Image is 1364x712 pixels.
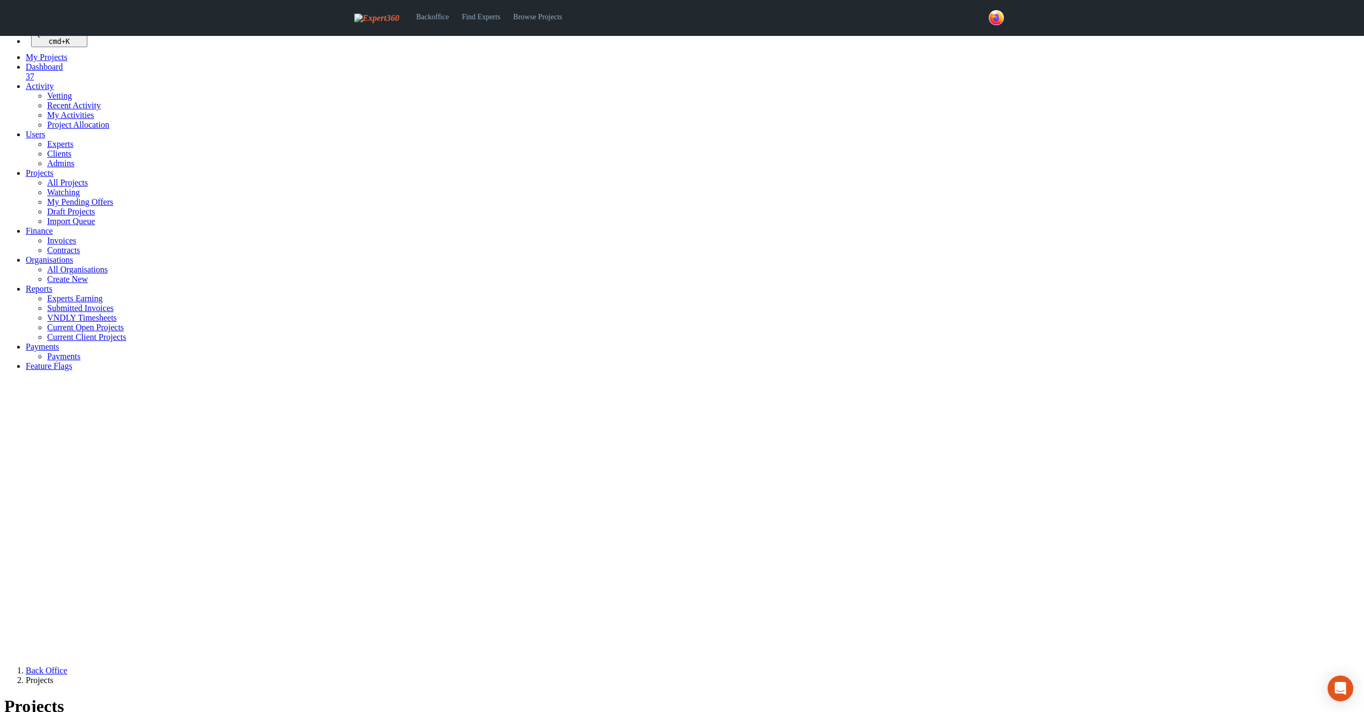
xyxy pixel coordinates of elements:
a: Submitted Invoices [47,303,114,313]
div: + [35,38,83,46]
a: All Projects [47,178,88,187]
a: Activity [26,81,54,91]
a: Organisations [26,255,73,264]
button: Quick search... cmd+K [31,28,87,47]
a: My Projects [26,53,68,62]
a: All Organisations [47,265,108,274]
span: 37 [26,72,34,81]
a: Recent Activity [47,101,101,110]
kbd: K [65,38,70,46]
a: Admins [47,159,74,168]
img: 43c7540e-2bad-45db-b78b-6a21b27032e5-normal.png [989,10,1004,25]
a: Payments [26,342,59,351]
div: Open Intercom Messenger [1328,676,1353,701]
span: Dashboard [26,62,63,71]
a: Watching [47,188,80,197]
a: Clients [47,149,71,158]
a: Reports [26,284,53,293]
a: Feature Flags [26,361,72,370]
a: Current Client Projects [47,332,126,342]
a: Back Office [26,666,67,675]
img: Expert360 [354,13,399,23]
kbd: cmd [48,38,61,46]
a: Invoices [47,236,76,245]
a: Project Allocation [47,120,109,129]
a: Experts Earning [47,294,103,303]
a: My Activities [47,110,94,120]
a: Import Queue [47,217,95,226]
a: Finance [26,226,53,235]
a: Payments [47,352,80,361]
a: Draft Projects [47,207,95,216]
a: Current Open Projects [47,323,124,332]
a: Projects [26,168,54,177]
a: Dashboard 37 [26,62,1360,81]
a: Users [26,130,45,139]
a: VNDLY Timesheets [47,313,117,322]
li: Projects [26,676,1360,685]
a: Create New [47,275,88,284]
a: Experts [47,139,73,149]
a: Vetting [47,91,72,100]
a: My Pending Offers [47,197,113,206]
a: Contracts [47,246,80,255]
